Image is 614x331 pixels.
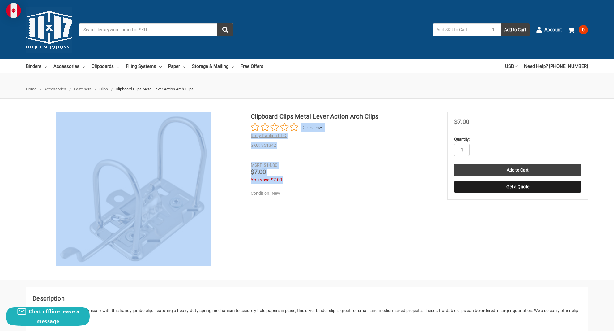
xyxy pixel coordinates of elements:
[6,3,21,18] img: duty and tax information for Canada
[32,294,582,303] h2: Description
[56,112,211,266] img: Clipboard Clips Metal Lever Action Arch Clips
[74,87,92,91] a: Fasteners
[544,26,562,33] span: Account
[251,190,270,197] dt: Condition:
[251,123,323,132] button: Rated 0 out of 5 stars from 0 reviews. Jump to reviews.
[454,118,469,125] span: $7.00
[29,308,79,325] span: Chat offline leave a message
[251,142,260,149] dt: SKU:
[271,177,282,183] span: $7.00
[579,25,588,34] span: 0
[26,7,72,53] img: 11x17.com
[536,22,562,38] a: Account
[251,177,270,183] span: You save
[116,87,194,91] span: Clipboard Clips Metal Lever Action Arch Clips
[524,59,588,73] a: Need Help? [PHONE_NUMBER]
[454,164,581,176] input: Add to Cart
[454,136,581,142] label: Quantity:
[454,181,581,193] button: Get a Quote
[79,23,233,36] input: Search by keyword, brand or SKU
[168,59,185,73] a: Paper
[92,59,119,73] a: Clipboards
[99,87,108,91] a: Clips
[568,22,588,38] a: 0
[44,87,66,91] a: Accessories
[241,59,263,73] a: Free Offers
[26,87,36,91] a: Home
[301,123,323,132] span: 0 Reviews
[433,23,486,36] input: Add SKU to Cart
[192,59,234,73] a: Storage & Mailing
[251,133,287,138] a: Ruby Paulina LLC.
[251,112,437,121] h1: Clipboard Clips Metal Lever Action Arch Clips
[264,163,277,168] span: $14.00
[26,59,47,73] a: Binders
[251,142,437,149] dd: 951342
[251,190,434,197] dd: New
[501,23,530,36] button: Add to Cart
[53,59,85,73] a: Accessories
[251,162,262,168] div: MSRP
[126,59,162,73] a: Filing Systems
[251,168,266,176] span: $7.00
[6,307,90,326] button: Chat offline leave a message
[505,59,518,73] a: USD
